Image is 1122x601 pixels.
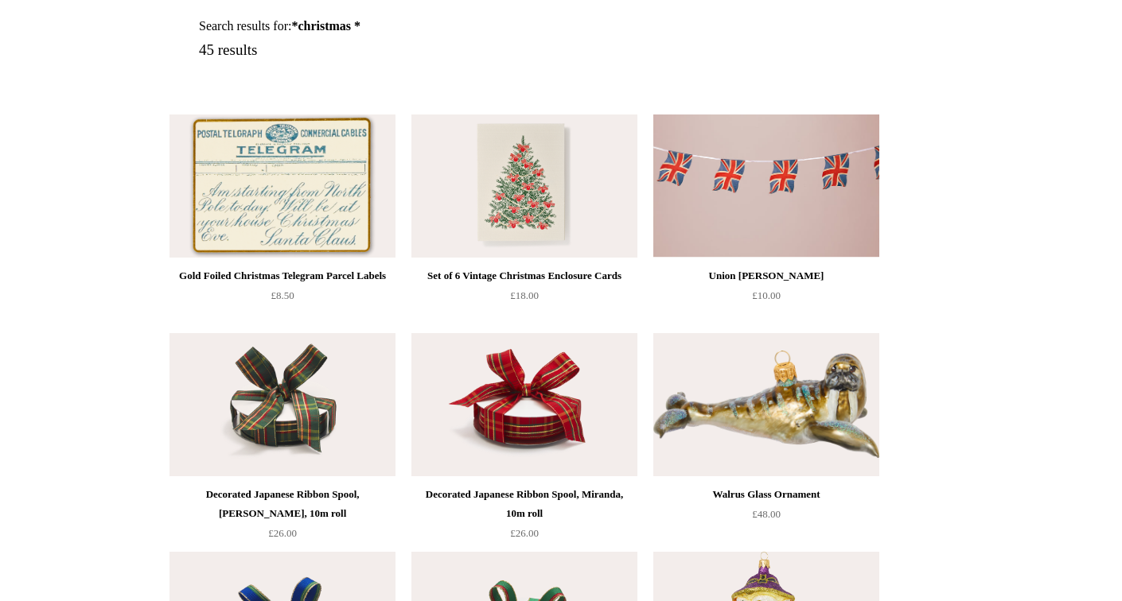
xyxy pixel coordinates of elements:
img: Union Jack Bunting [653,114,879,258]
a: Gold Foiled Christmas Telegram Parcel Labels Gold Foiled Christmas Telegram Parcel Labels [169,114,395,258]
img: Decorated Japanese Ribbon Spool, Babette, 10m roll [169,333,395,476]
a: Gold Foiled Christmas Telegram Parcel Labels £8.50 [169,266,395,332]
a: Set of 6 Vintage Christmas Enclosure Cards Set of 6 Vintage Christmas Enclosure Cards [411,114,637,258]
a: Decorated Japanese Ribbon Spool, Babette, 10m roll Decorated Japanese Ribbon Spool, Babette, 10m ... [169,333,395,476]
a: Union [PERSON_NAME] £10.00 [653,266,879,332]
div: Union [PERSON_NAME] [657,266,875,285]
a: Decorated Japanese Ribbon Spool, Miranda, 10m roll £26.00 [411,485,637,550]
div: Decorated Japanese Ribbon Spool, [PERSON_NAME], 10m roll [173,485,392,523]
a: Set of 6 Vintage Christmas Enclosure Cards £18.00 [411,266,637,332]
a: Walrus Glass Ornament Walrus Glass Ornament [653,333,879,476]
a: Walrus Glass Ornament £48.00 [653,485,879,550]
div: Gold Foiled Christmas Telegram Parcel Labels [173,266,392,285]
img: Decorated Japanese Ribbon Spool, Miranda, 10m roll [411,333,637,476]
div: Decorated Japanese Ribbon Spool, Miranda, 10m roll [415,485,633,523]
span: £18.00 [510,289,539,301]
h1: Search results for: [199,18,579,33]
strong: *christmas * [291,19,360,33]
img: Walrus Glass Ornament [653,333,879,476]
span: £8.50 [271,289,294,301]
a: Decorated Japanese Ribbon Spool, Miranda, 10m roll Decorated Japanese Ribbon Spool, Miranda, 10m ... [411,333,637,476]
span: £26.00 [510,527,539,539]
a: Union Jack Bunting Union Jack Bunting [653,114,879,258]
span: £10.00 [752,289,781,301]
span: £26.00 [268,527,297,539]
div: Set of 6 Vintage Christmas Enclosure Cards [415,266,633,285]
span: £48.00 [752,508,781,520]
img: Set of 6 Vintage Christmas Enclosure Cards [411,114,637,258]
h5: 45 results [199,41,579,60]
div: Walrus Glass Ornament [657,485,875,504]
img: Gold Foiled Christmas Telegram Parcel Labels [169,114,395,258]
a: Decorated Japanese Ribbon Spool, [PERSON_NAME], 10m roll £26.00 [169,485,395,550]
